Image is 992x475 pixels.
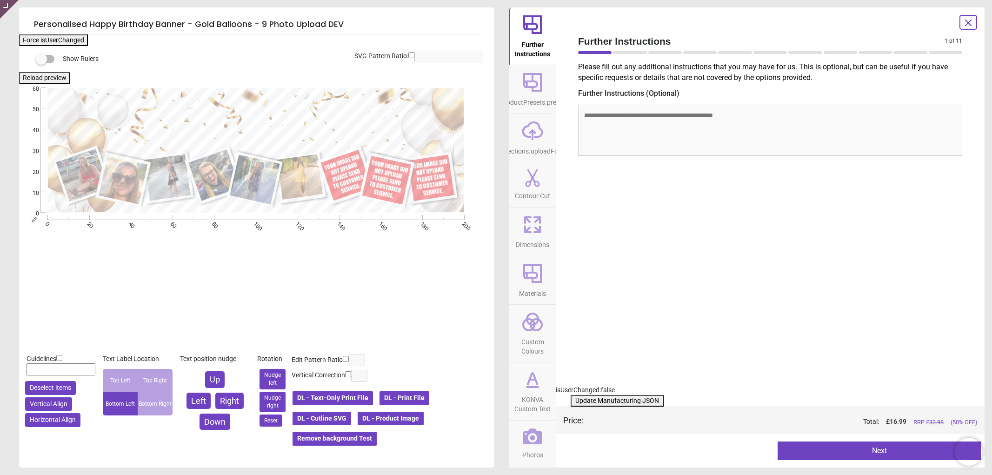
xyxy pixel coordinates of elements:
[200,414,230,430] button: Down
[25,413,80,427] button: Horizontal Align
[563,415,584,426] div: Price :
[955,438,983,466] iframe: Brevo live chat
[598,417,977,427] div: Total:
[257,355,288,364] div: Rotation
[205,371,225,388] button: Up
[945,37,962,45] span: 1 of 11
[180,355,250,364] div: Text position nudge
[25,381,76,395] button: Deselect items
[578,88,962,99] label: Further Instructions (Optional)
[19,34,88,47] button: Force isUserChanged
[21,85,39,93] span: 60
[516,236,549,250] span: Dimensions
[19,72,70,84] button: Reload preview
[509,7,556,65] button: Further Instructions
[515,187,550,201] span: Contour Cut
[27,355,56,362] span: Guidelines
[509,256,556,305] button: Materials
[578,62,970,83] p: Please fill out any additional instructions that you may have for us. This is optional, but can b...
[886,417,906,427] span: £
[354,52,408,61] label: SVG Pattern Ratio:
[778,442,981,460] button: Next
[103,355,173,364] div: Text Label Location
[510,333,555,356] span: Custom Colours
[292,431,378,447] button: Remove background Test
[292,390,374,406] button: DL - Text-Only Print File
[34,15,479,34] h5: Personalised Happy Birthday Banner - Gold Balloons - 9 Photo Upload DEV
[509,114,556,162] button: sections.uploadFile
[509,362,556,420] button: KONVA Custom Text
[186,393,211,409] button: Left
[379,390,430,406] button: DL - Print File
[215,393,244,409] button: Right
[292,411,352,427] button: DL - Cutline SVG
[357,411,425,427] button: DL - Product Image
[138,392,173,415] div: Bottom Right
[509,207,556,256] button: Dimensions
[510,36,555,59] span: Further Instructions
[926,419,944,426] span: £ 33.98
[890,418,906,425] span: 16.99
[500,94,565,107] span: productPresets.preset
[519,285,546,299] span: Materials
[505,142,560,156] span: sections.uploadFile
[510,391,555,414] span: KONVA Custom Text
[260,415,282,427] button: Reset
[509,305,556,362] button: Custom Colours
[509,421,556,466] button: Photos
[509,65,556,114] button: productPresets.preset
[571,395,664,407] button: Update Manufacturing JSON
[522,446,543,460] span: Photos
[951,418,977,427] span: (50% OFF)
[913,418,944,427] span: RRP
[578,34,945,48] span: Further Instructions
[292,355,343,365] label: Edit Pattern Ratio
[260,369,286,389] button: Nudge left
[556,386,985,395] div: isUserChanged: false
[25,397,72,411] button: Vertical Align
[292,371,345,380] label: Vertical Correction
[103,369,138,392] div: Top Left
[103,392,138,415] div: Bottom Left
[260,392,286,412] button: Nudge right
[41,54,494,65] div: Show Rulers
[509,162,556,207] button: Contour Cut
[138,369,173,392] div: Top Right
